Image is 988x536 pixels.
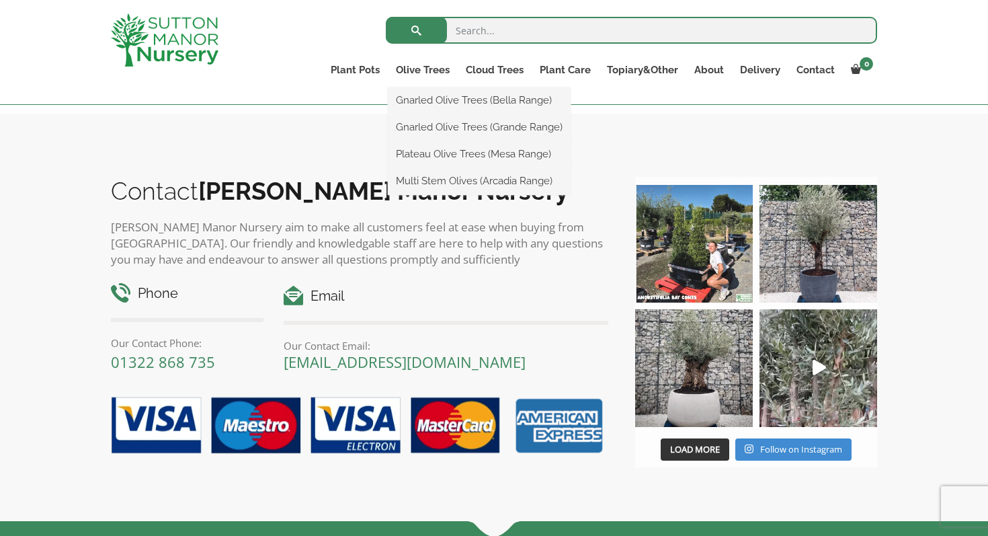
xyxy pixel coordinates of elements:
p: [PERSON_NAME] Manor Nursery aim to make all customers feel at ease when buying from [GEOGRAPHIC_D... [111,219,608,268]
img: logo [111,13,218,67]
svg: Instagram [745,444,753,454]
a: Contact [788,61,843,79]
a: 01322 868 735 [111,352,215,372]
img: Check out this beauty we potted at our nursery today ❤️‍🔥 A huge, ancient gnarled Olive tree plan... [635,309,753,427]
img: A beautiful multi-stem Spanish Olive tree potted in our luxurious fibre clay pots 😍😍 [759,185,877,303]
p: Our Contact Phone: [111,335,263,351]
img: New arrivals Monday morning of beautiful olive trees 🤩🤩 The weather is beautiful this summer, gre... [759,309,877,427]
svg: Play [813,360,826,375]
button: Load More [661,438,729,461]
h2: Contact [111,177,608,205]
a: Gnarled Olive Trees (Bella Range) [388,90,571,110]
a: Plant Pots [323,61,388,79]
a: Olive Trees [388,61,458,79]
a: [EMAIL_ADDRESS][DOMAIN_NAME] [284,352,526,372]
span: Follow on Instagram [760,443,842,455]
img: payment-options.png [101,389,608,463]
a: Plant Care [532,61,599,79]
p: Our Contact Email: [284,338,608,354]
a: Play [759,309,877,427]
a: Gnarled Olive Trees (Grande Range) [388,117,571,137]
a: About [686,61,732,79]
a: Plateau Olive Trees (Mesa Range) [388,144,571,164]
h4: Phone [111,283,263,304]
a: 0 [843,61,877,79]
b: [PERSON_NAME] Manor Nursery [198,177,569,205]
span: 0 [860,57,873,71]
a: Topiary&Other [599,61,686,79]
input: Search... [386,17,877,44]
a: Cloud Trees [458,61,532,79]
a: Instagram Follow on Instagram [735,438,852,461]
a: Multi Stem Olives (Arcadia Range) [388,171,571,191]
h4: Email [284,286,608,307]
span: Load More [670,443,720,455]
a: Delivery [732,61,788,79]
img: Our elegant & picturesque Angustifolia Cones are an exquisite addition to your Bay Tree collectio... [635,185,753,303]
